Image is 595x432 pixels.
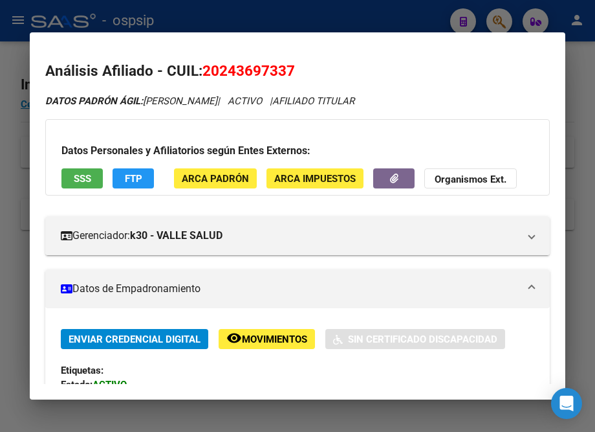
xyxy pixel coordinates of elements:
[424,168,517,188] button: Organismos Ext.
[125,173,142,185] span: FTP
[45,60,550,82] h2: Análisis Afiliado - CUIL:
[61,168,103,188] button: SSS
[219,329,315,349] button: Movimientos
[45,216,550,255] mat-expansion-panel-header: Gerenciador:k30 - VALLE SALUD
[45,95,217,107] span: [PERSON_NAME]
[551,388,582,419] div: Open Intercom Messenger
[202,62,295,79] span: 20243697337
[242,334,307,345] span: Movimientos
[61,365,103,376] strong: Etiquetas:
[74,173,91,185] span: SSS
[61,379,92,391] strong: Estado:
[272,95,354,107] span: AFILIADO TITULAR
[174,168,257,188] button: ARCA Padrón
[435,174,506,185] strong: Organismos Ext.
[325,329,505,349] button: Sin Certificado Discapacidad
[182,173,249,185] span: ARCA Padrón
[92,379,127,391] strong: ACTIVO
[348,334,497,345] span: Sin Certificado Discapacidad
[69,334,200,345] span: Enviar Credencial Digital
[61,228,519,244] mat-panel-title: Gerenciador:
[45,95,143,107] strong: DATOS PADRÓN ÁGIL:
[130,228,222,244] strong: k30 - VALLE SALUD
[266,168,363,188] button: ARCA Impuestos
[45,95,354,107] i: | ACTIVO |
[61,281,519,297] mat-panel-title: Datos de Empadronamiento
[61,143,534,159] h3: Datos Personales y Afiliatorios según Entes Externos:
[113,168,154,188] button: FTP
[61,329,208,349] button: Enviar Credencial Digital
[226,330,242,346] mat-icon: remove_red_eye
[45,269,550,308] mat-expansion-panel-header: Datos de Empadronamiento
[274,173,356,185] span: ARCA Impuestos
